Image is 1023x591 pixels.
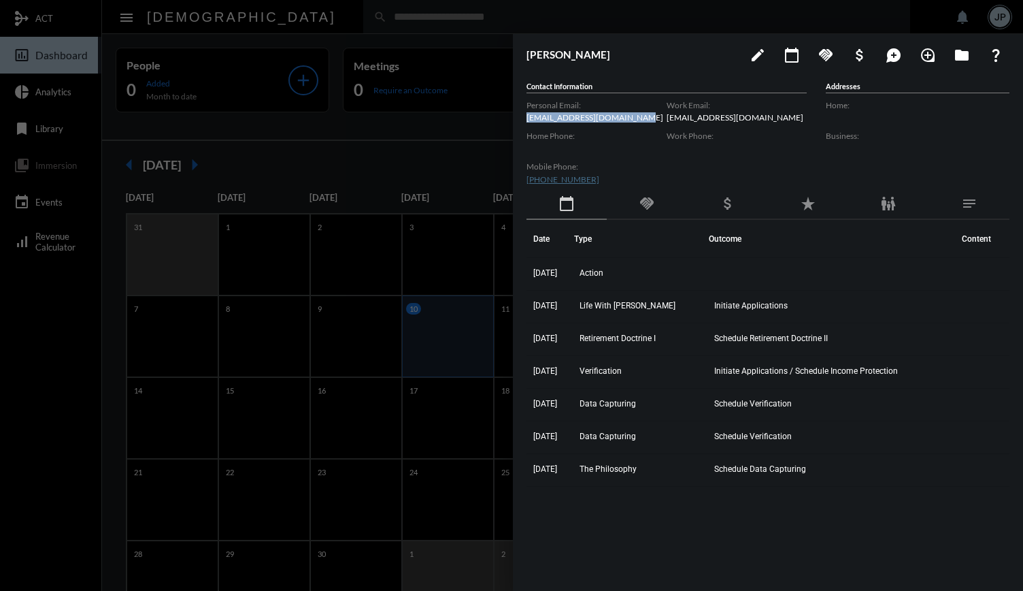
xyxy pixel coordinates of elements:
mat-icon: family_restroom [880,195,896,212]
span: Initiate Applications [714,301,788,310]
span: [DATE] [533,432,557,441]
span: [DATE] [533,464,557,474]
mat-icon: notes [961,195,977,212]
mat-icon: handshake [818,47,834,63]
span: [DATE] [533,366,557,376]
th: Content [955,220,1009,258]
span: Initiate Applications / Schedule Income Protection [714,366,898,376]
span: [DATE] [533,301,557,310]
mat-icon: calendar_today [784,47,800,63]
label: Mobile Phone: [526,161,667,172]
button: Add Introduction [914,41,941,68]
mat-icon: attach_money [720,195,736,212]
span: Retirement Doctrine I [580,334,656,343]
label: Home: [826,100,1009,110]
span: [DATE] [533,399,557,409]
mat-icon: edit [750,47,766,63]
button: Add Business [846,41,873,68]
span: Data Capturing [580,399,636,409]
button: Add Mention [880,41,907,68]
mat-icon: loupe [920,47,936,63]
span: [DATE] [533,334,557,343]
mat-icon: calendar_today [558,195,575,212]
mat-icon: star_rate [800,195,816,212]
h5: Contact Information [526,82,807,93]
th: Type [574,220,709,258]
button: Add Commitment [812,41,839,68]
span: Action [580,268,603,278]
a: [PHONE_NUMBER] [526,174,599,185]
h3: [PERSON_NAME] [526,48,737,61]
mat-icon: question_mark [988,47,1004,63]
label: Personal Email: [526,100,667,110]
th: Outcome [709,220,955,258]
p: [EMAIL_ADDRESS][DOMAIN_NAME] [526,112,667,123]
span: Data Capturing [580,432,636,441]
mat-icon: maps_ugc [886,47,902,63]
h5: Addresses [826,82,1009,93]
mat-icon: folder [954,47,970,63]
label: Work Email: [667,100,807,110]
label: Home Phone: [526,131,667,141]
th: Date [526,220,574,258]
span: Life With [PERSON_NAME] [580,301,675,310]
span: Schedule Data Capturing [714,464,806,474]
mat-icon: attach_money [852,47,868,63]
span: Verification [580,366,622,376]
button: Archives [948,41,975,68]
button: edit person [744,41,771,68]
span: Schedule Verification [714,432,792,441]
label: Work Phone: [667,131,807,141]
span: The Philosophy [580,464,637,474]
span: [DATE] [533,268,557,278]
span: Schedule Retirement Doctrine II [714,334,828,343]
span: Schedule Verification [714,399,792,409]
mat-icon: handshake [639,195,655,212]
p: [EMAIL_ADDRESS][DOMAIN_NAME] [667,112,807,123]
button: Add meeting [778,41,805,68]
label: Business: [826,131,1009,141]
button: What If? [982,41,1009,68]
